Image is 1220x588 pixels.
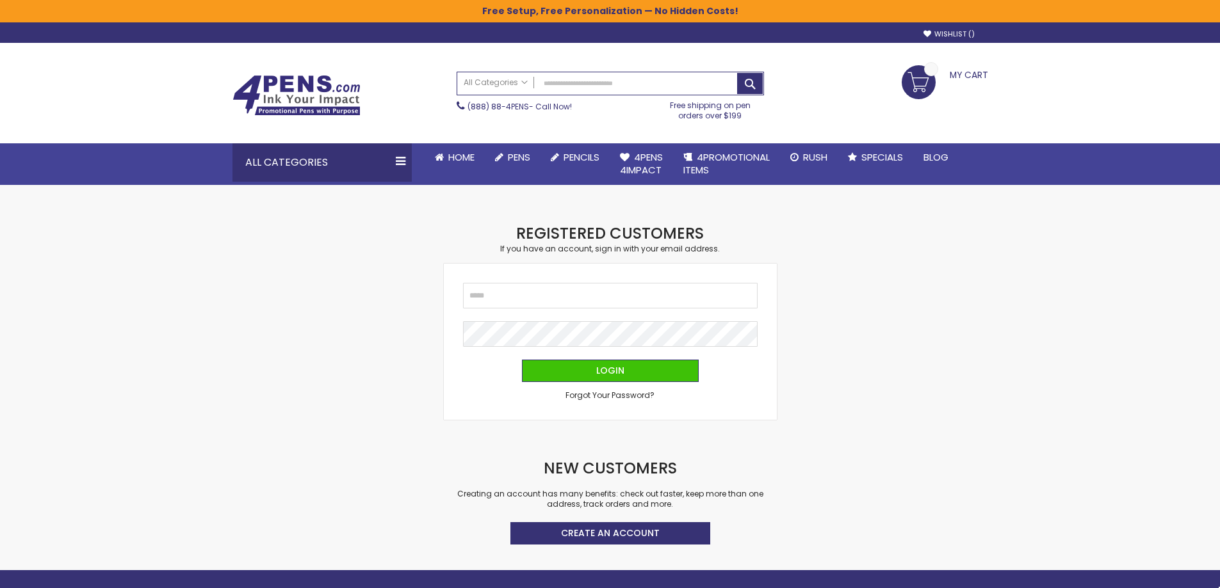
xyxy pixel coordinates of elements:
a: Pencils [541,143,610,171]
strong: Registered Customers [516,223,704,244]
strong: New Customers [544,457,677,479]
div: If you have an account, sign in with your email address. [444,244,777,254]
div: All Categories [232,143,412,182]
a: Create an Account [510,522,710,544]
span: 4PROMOTIONAL ITEMS [683,150,770,177]
a: 4Pens4impact [610,143,673,185]
span: Pencils [564,150,599,164]
span: Forgot Your Password? [565,390,655,401]
span: Blog [923,150,948,164]
button: Login [522,360,699,382]
span: - Call Now! [468,101,572,112]
span: Create an Account [561,527,660,539]
a: Specials [838,143,913,171]
span: Home [448,150,475,164]
a: Pens [485,143,541,171]
span: Login [596,364,624,377]
a: Wishlist [923,29,975,39]
a: 4PROMOTIONALITEMS [673,143,780,185]
span: All Categories [464,77,528,88]
span: Specials [861,150,903,164]
p: Creating an account has many benefits: check out faster, keep more than one address, track orders... [444,489,777,509]
a: Forgot Your Password? [565,390,655,401]
a: All Categories [457,72,534,93]
a: Home [425,143,485,171]
span: Rush [803,150,827,164]
span: 4Pens 4impact [620,150,663,177]
a: Blog [913,143,959,171]
a: Rush [780,143,838,171]
img: 4Pens Custom Pens and Promotional Products [232,75,361,116]
a: (888) 88-4PENS [468,101,529,112]
span: Pens [508,150,530,164]
div: Free shipping on pen orders over $199 [656,95,764,121]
